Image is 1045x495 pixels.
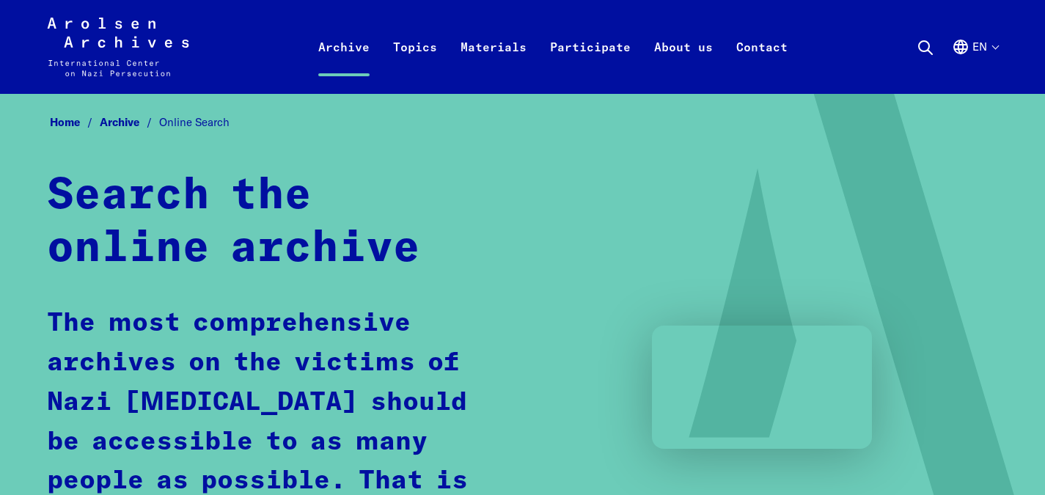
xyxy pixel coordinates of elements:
[307,18,799,76] nav: Primary
[47,111,999,133] nav: Breadcrumb
[642,35,725,94] a: About us
[100,115,159,129] a: Archive
[50,115,100,129] a: Home
[538,35,642,94] a: Participate
[307,35,381,94] a: Archive
[725,35,799,94] a: Contact
[952,38,998,91] button: English, language selection
[47,174,420,271] strong: Search the online archive
[159,115,230,129] span: Online Search
[449,35,538,94] a: Materials
[381,35,449,94] a: Topics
